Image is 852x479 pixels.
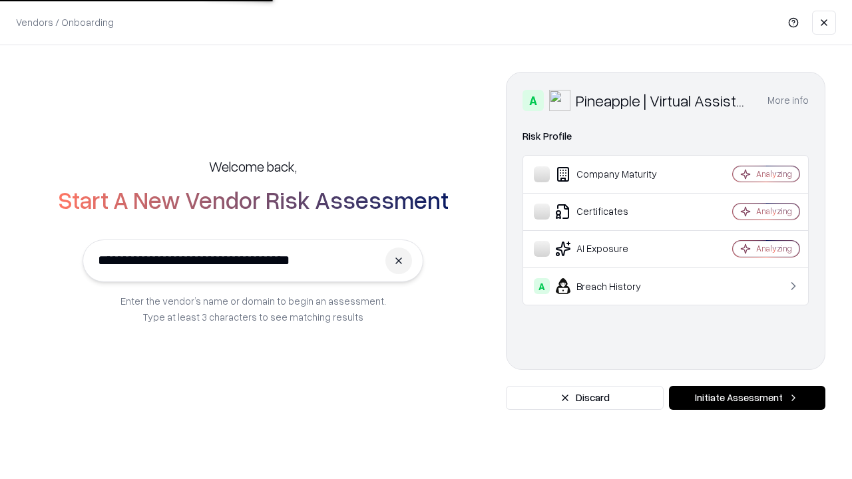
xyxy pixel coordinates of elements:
[534,241,693,257] div: AI Exposure
[534,166,693,182] div: Company Maturity
[576,90,751,111] div: Pineapple | Virtual Assistant Agency
[534,278,550,294] div: A
[756,206,792,217] div: Analyzing
[523,90,544,111] div: A
[523,128,809,144] div: Risk Profile
[534,278,693,294] div: Breach History
[506,386,664,410] button: Discard
[669,386,825,410] button: Initiate Assessment
[756,168,792,180] div: Analyzing
[549,90,570,111] img: Pineapple | Virtual Assistant Agency
[756,243,792,254] div: Analyzing
[209,157,297,176] h5: Welcome back,
[16,15,114,29] p: Vendors / Onboarding
[120,293,386,325] p: Enter the vendor’s name or domain to begin an assessment. Type at least 3 characters to see match...
[534,204,693,220] div: Certificates
[58,186,449,213] h2: Start A New Vendor Risk Assessment
[767,88,809,112] button: More info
